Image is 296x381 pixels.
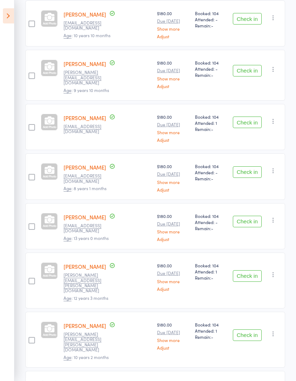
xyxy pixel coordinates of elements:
[195,268,227,275] span: Attended: 1
[157,114,190,142] div: $180.00
[195,275,227,281] span: Remain:
[233,329,262,341] button: Check in
[157,130,190,135] a: Show more
[195,334,227,340] span: Remain:
[157,286,190,291] a: Adjust
[64,20,110,31] small: zht2080@gmail.com
[157,213,190,241] div: $180.00
[195,328,227,334] span: Attended: 1
[195,163,227,169] span: Booked: 104
[157,345,190,350] a: Adjust
[64,223,110,233] small: ks.jitendra@gmail.com
[64,173,110,184] small: Janani.d@gmail.com
[211,225,213,231] span: -
[157,262,190,291] div: $180.00
[64,87,109,93] span: : 9 years 10 months
[157,18,190,23] small: Due [DATE]
[195,66,227,72] span: Attended: -
[157,10,190,39] div: $180.00
[195,72,227,78] span: Remain:
[157,271,190,276] small: Due [DATE]
[195,169,227,175] span: Attended: -
[64,185,106,192] span: : 8 years 1 months
[64,263,106,270] a: [PERSON_NAME]
[157,221,190,226] small: Due [DATE]
[195,114,227,120] span: Booked: 104
[195,321,227,328] span: Booked: 104
[64,124,110,134] small: Mr_sanjeev@yahoo.com
[195,262,227,268] span: Booked: 104
[195,126,227,132] span: Remain:
[64,272,110,293] small: Sripathy.krish@gmail.com
[64,322,106,329] a: [PERSON_NAME]
[157,229,190,234] a: Show more
[64,213,106,221] a: [PERSON_NAME]
[195,219,227,225] span: Attended: -
[157,122,190,127] small: Due [DATE]
[195,175,227,181] span: Remain:
[233,166,262,178] button: Check in
[64,354,109,360] span: : 10 years 2 months
[157,279,190,284] a: Show more
[64,295,108,301] span: : 12 years 3 months
[233,65,262,76] button: Check in
[157,163,190,192] div: $180.00
[233,270,262,282] button: Check in
[157,321,190,350] div: $180.00
[157,76,190,81] a: Show more
[157,68,190,73] small: Due [DATE]
[157,137,190,142] a: Adjust
[211,22,213,29] span: -
[157,171,190,176] small: Due [DATE]
[64,163,106,171] a: [PERSON_NAME]
[233,216,262,227] button: Check in
[157,60,190,88] div: $180.00
[195,22,227,29] span: Remain:
[195,213,227,219] span: Booked: 104
[64,70,110,85] small: k.r.jayakumar@gmail.com
[64,114,106,122] a: [PERSON_NAME]
[157,330,190,335] small: Due [DATE]
[157,84,190,88] a: Adjust
[64,10,106,18] a: [PERSON_NAME]
[157,237,190,241] a: Adjust
[157,338,190,342] a: Show more
[64,235,109,241] span: : 13 years 0 months
[195,225,227,231] span: Remain:
[157,187,190,192] a: Adjust
[195,120,227,126] span: Attended: 1
[211,334,213,340] span: -
[64,32,110,39] span: : 10 years 10 months
[157,34,190,39] a: Adjust
[211,72,213,78] span: -
[233,117,262,128] button: Check in
[233,13,262,25] button: Check in
[157,180,190,184] a: Show more
[195,16,227,22] span: Attended: -
[64,332,110,352] small: lakshman.subbaraman@gmail.com
[211,175,213,181] span: -
[195,10,227,16] span: Booked: 104
[211,126,213,132] span: -
[64,60,106,67] a: [PERSON_NAME]
[195,60,227,66] span: Booked: 104
[211,275,213,281] span: -
[157,26,190,31] a: Show more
